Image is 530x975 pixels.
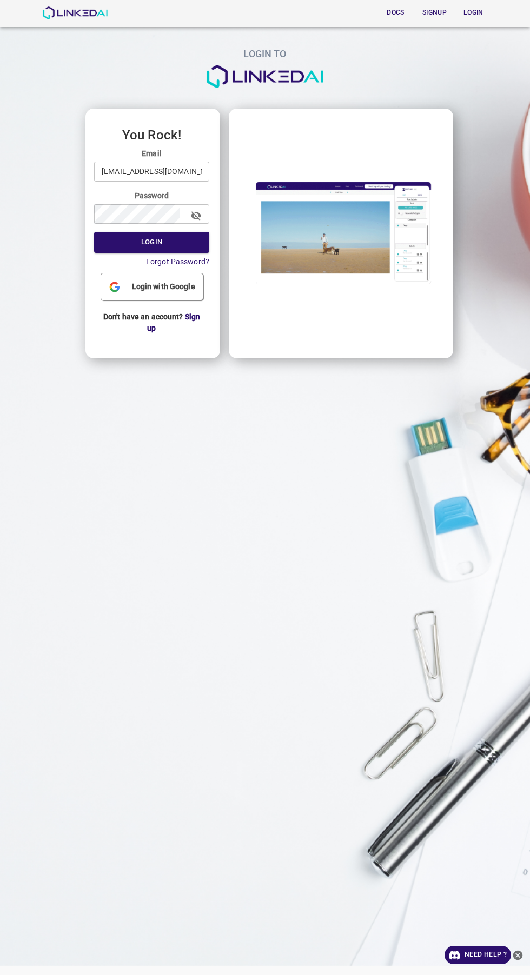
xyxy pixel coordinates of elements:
[456,4,491,22] button: Login
[206,65,324,89] img: logo.png
[445,946,511,964] a: Need Help ?
[94,190,209,201] label: Password
[146,257,209,266] a: Forgot Password?
[94,303,209,342] p: Don't have an account?
[94,148,209,159] label: Email
[94,128,209,142] h3: You Rock!
[511,946,525,964] button: close-help
[376,2,415,24] a: Docs
[42,6,108,19] img: LinkedAI
[94,232,209,253] button: Login
[128,281,200,292] span: Login with Google
[237,175,442,290] img: login_image.gif
[454,2,493,24] a: Login
[417,4,452,22] button: Signup
[378,4,413,22] button: Docs
[415,2,454,24] a: Signup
